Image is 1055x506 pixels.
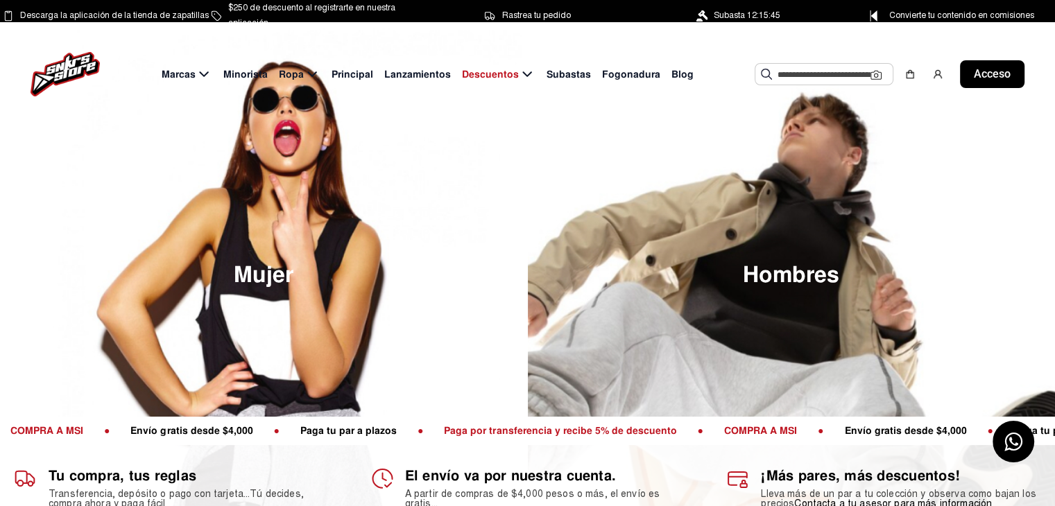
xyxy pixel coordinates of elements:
img: compras [904,69,916,80]
font: Hombres [743,261,839,289]
font: ● [413,424,418,437]
font: Acceso [974,67,1011,80]
font: Marcas [162,68,196,80]
font: ● [813,424,818,437]
font: $250 de descuento al registrarte en nuestra aplicación [228,3,395,28]
img: logo [31,52,100,96]
font: Lanzamientos [384,68,451,80]
img: Buscar [761,69,772,80]
font: Blog [671,68,694,80]
font: Descuentos [462,68,519,80]
font: Subasta 12:15:45 [714,10,780,20]
img: usuario [932,69,943,80]
font: ● [693,424,698,437]
font: Envío gratis desde $4,000 [126,424,248,437]
img: Cámara [870,69,882,80]
font: ● [982,424,988,437]
font: Paga tu par a plazos [295,424,392,437]
font: Convierte tu contenido en comisiones [889,10,1033,20]
font: Descarga la aplicación de la tienda de zapatillas [20,10,209,20]
font: El envío va por nuestra cuenta. [405,466,616,485]
font: Ropa [279,68,304,80]
font: Paga por transferencia y recibe 5% de descuento [440,424,672,437]
font: Tu compra, tus reglas [49,466,196,485]
font: COMPRA A MSI [719,424,792,437]
font: Minorista [223,68,268,80]
font: Fogonadura [602,68,660,80]
font: Envío gratis desde $4,000 [839,424,961,437]
img: Icono de punto de control [865,10,882,21]
font: ¡Más pares, más descuentos! [761,466,959,485]
font: Mujer [234,261,293,289]
font: ● [269,424,275,437]
font: Rastrea tu pedido [501,10,570,20]
font: Subastas [547,68,591,80]
font: Principal [332,68,373,80]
